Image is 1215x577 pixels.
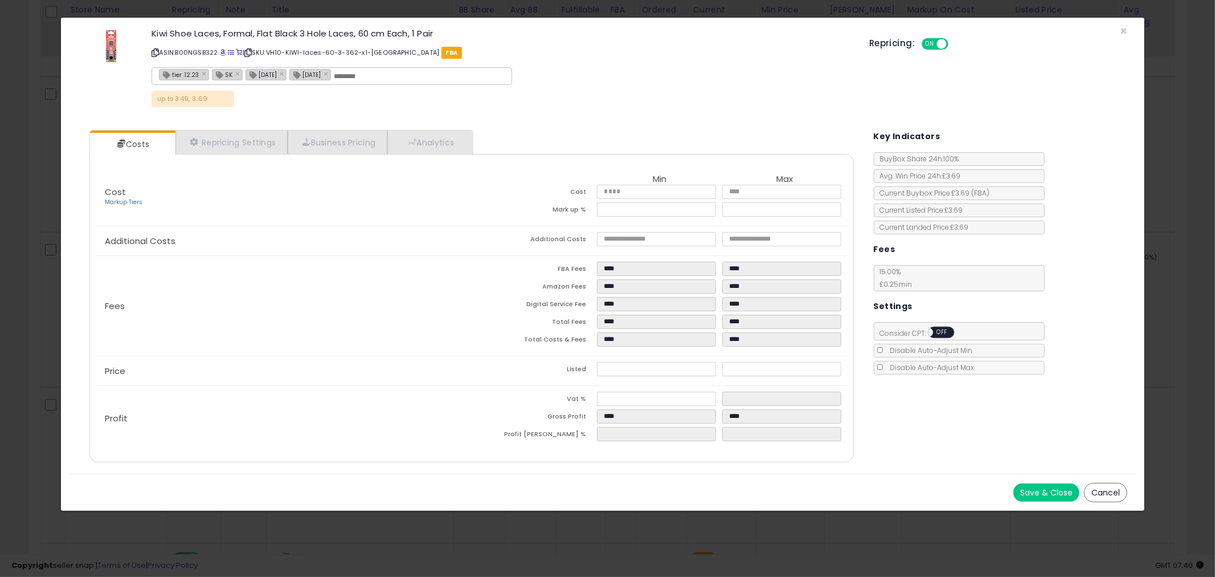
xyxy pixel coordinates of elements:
button: Cancel [1084,483,1127,502]
span: BuyBox Share 24h: 100% [874,154,959,164]
td: Cost [472,185,597,202]
a: Your listing only [236,48,242,57]
span: ( FBA ) [972,188,990,198]
td: Additional Costs [472,232,597,250]
p: up to 3.49, 3..69 [152,91,234,107]
button: Save & Close [1013,483,1079,502]
h3: Kiwi Shoe Laces, Formal, Flat Black 3 Hole Laces, 60 cm Each, 1 Pair [152,29,852,38]
a: × [235,68,242,79]
span: FBA [441,47,463,59]
p: ASIN: B00NGSB322 | SKU: VH10-KIWI-laces-60-3-362-x1-[GEOGRAPHIC_DATA] [152,43,852,62]
span: Consider CPT: [874,328,969,338]
a: × [202,68,208,79]
p: Fees [96,302,472,311]
span: ON [923,39,937,49]
span: 15.00 % [874,267,913,289]
h5: Settings [874,299,913,314]
span: tier .12.23 [159,70,199,79]
span: Disable Auto-Adjust Max [885,363,975,372]
p: Price [96,367,472,376]
img: 41fVglMnIdL._SL60_.jpg [93,29,128,63]
span: [DATE] [246,70,277,79]
td: Profit [PERSON_NAME] % [472,427,597,445]
td: FBA Fees [472,262,597,279]
th: Min [597,174,722,185]
span: £0.25 min [874,279,913,289]
a: All offer listings [228,48,234,57]
span: OFF [947,39,965,49]
td: Total Fees [472,315,597,332]
a: × [324,68,330,79]
span: [DATE] [290,70,321,79]
td: Vat % [472,392,597,409]
a: Analytics [387,131,472,154]
span: SK [212,70,232,79]
p: Additional Costs [96,237,472,246]
span: OFF [933,328,951,338]
span: Current Listed Price: £3.69 [874,205,963,215]
td: Amazon Fees [472,279,597,297]
a: BuyBox page [220,48,226,57]
a: Markup Tiers [105,198,142,206]
a: Business Pricing [288,131,387,154]
p: Cost [96,188,472,207]
td: Digital Service Fee [472,297,597,315]
h5: Repricing: [869,39,915,48]
h5: Fees [874,242,895,257]
a: Repricing Settings [175,131,288,154]
h5: Key Indicators [874,129,940,144]
a: × [280,68,287,79]
td: Total Costs & Fees [472,332,597,350]
td: Gross Profit [472,409,597,427]
span: Current Landed Price: £3.69 [874,222,969,232]
span: Disable Auto-Adjust Min [885,346,973,355]
span: Avg. Win Price 24h: £3.69 [874,171,961,181]
td: Listed [472,362,597,380]
span: × [1120,23,1127,39]
td: Mark up % [472,202,597,220]
span: £3.69 [952,188,990,198]
th: Max [722,174,848,185]
span: Current Buybox Price: [874,188,990,198]
p: Profit [96,414,472,423]
a: Costs [90,133,174,156]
